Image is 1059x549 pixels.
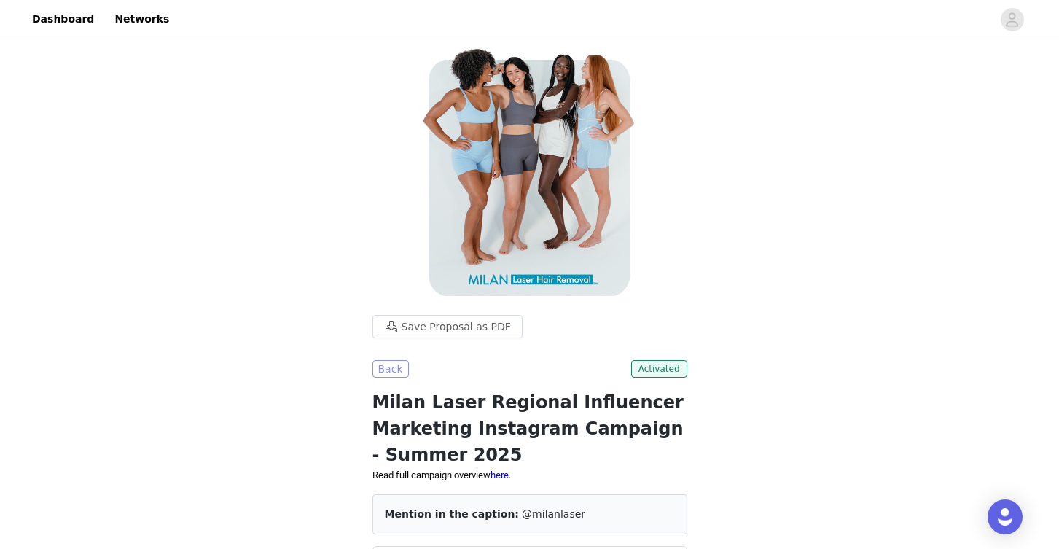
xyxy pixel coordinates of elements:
span: @milanlaser [522,508,585,520]
img: campaign image [355,42,705,305]
button: Save Proposal as PDF [372,315,523,338]
a: here [491,470,509,480]
a: Dashboard [23,3,103,36]
div: Open Intercom Messenger [988,499,1023,534]
h1: Milan Laser Regional Influencer Marketing Instagram Campaign - Summer 2025 [372,389,687,468]
div: avatar [1005,8,1019,31]
button: Back [372,360,409,378]
span: Activated [631,360,687,378]
span: Read full campaign overview . [372,470,511,480]
span: Mention in the caption: [385,508,519,520]
a: Networks [106,3,178,36]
